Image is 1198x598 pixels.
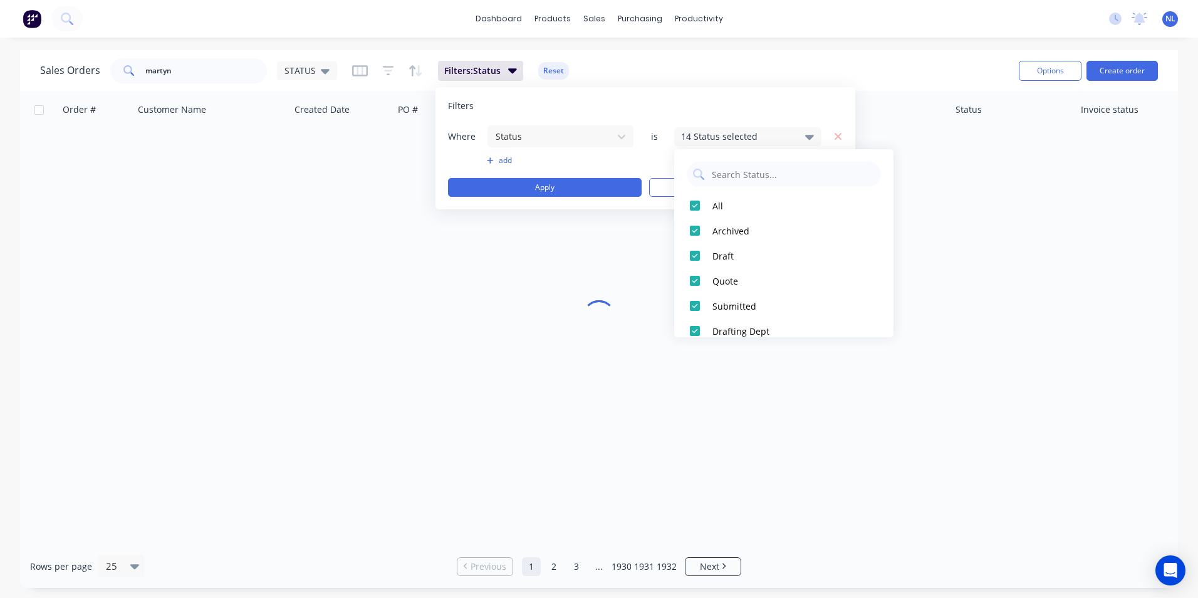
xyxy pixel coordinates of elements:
[1155,555,1185,585] div: Open Intercom Messenger
[711,162,875,187] input: Search Status...
[448,178,642,197] button: Apply
[23,9,41,28] img: Factory
[538,62,569,80] button: Reset
[649,178,843,197] button: Clear
[712,300,863,313] div: Submitted
[612,557,631,576] a: Page 1930
[522,557,541,576] a: Page 1 is your current page
[40,65,100,76] h1: Sales Orders
[452,557,746,576] ul: Pagination
[685,560,741,573] a: Next page
[469,9,528,28] a: dashboard
[448,130,486,143] span: Where
[674,268,893,293] button: Quote
[642,130,667,143] span: is
[712,325,863,338] div: Drafting Dept
[712,249,863,263] div: Draft
[528,9,577,28] div: products
[674,318,893,344] button: Drafting Dept
[674,193,893,218] button: All
[712,275,863,288] div: Quote
[700,560,719,573] span: Next
[1019,61,1081,81] button: Options
[1086,61,1158,81] button: Create order
[487,155,634,165] button: add
[438,61,523,81] button: Filters:Status
[674,293,893,318] button: Submitted
[138,103,206,116] div: Customer Name
[1165,13,1175,24] span: NL
[635,557,654,576] a: Page 1931
[544,557,563,576] a: Page 2
[567,557,586,576] a: Page 3
[284,64,316,77] span: STATUS
[1081,103,1138,116] div: Invoice status
[712,224,863,238] div: Archived
[956,103,982,116] div: Status
[712,199,863,212] div: All
[30,560,92,573] span: Rows per page
[657,557,676,576] a: Page 1932
[471,560,506,573] span: Previous
[457,560,513,573] a: Previous page
[444,65,501,77] span: Filters: Status
[674,243,893,268] button: Draft
[448,100,474,112] span: Filters
[577,9,612,28] div: sales
[612,9,669,28] div: purchasing
[669,9,729,28] div: productivity
[145,58,268,83] input: Search...
[590,557,608,576] a: Jump forward
[63,103,96,116] div: Order #
[681,130,794,143] div: 14 Status selected
[398,103,418,116] div: PO #
[674,218,893,243] button: Archived
[294,103,350,116] div: Created Date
